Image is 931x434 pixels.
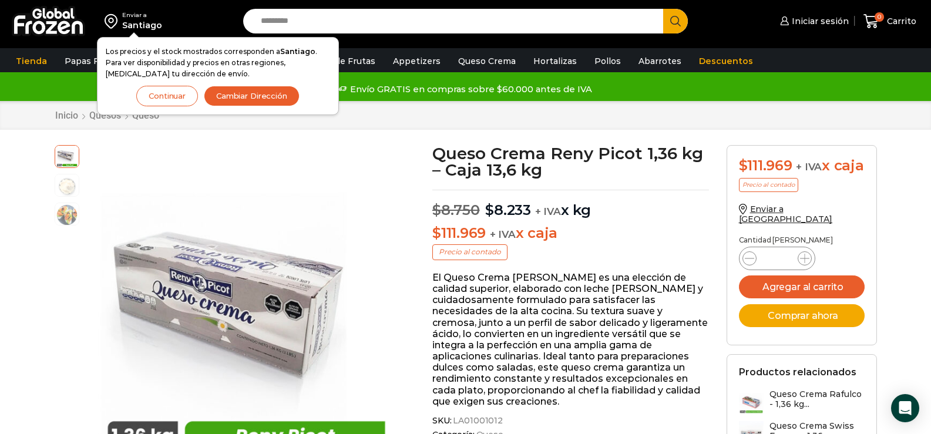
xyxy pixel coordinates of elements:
[105,11,122,31] img: address-field-icon.svg
[432,224,441,241] span: $
[387,50,446,72] a: Appetizers
[769,389,865,409] h3: Queso Crema Rafulco - 1,36 kg...
[59,50,124,72] a: Papas Fritas
[10,50,53,72] a: Tienda
[485,201,531,218] bdi: 8.233
[432,244,507,260] p: Precio al contado
[122,19,162,31] div: Santiago
[204,86,300,106] button: Cambiar Dirección
[106,46,330,80] p: Los precios y el stock mostrados corresponden a . Para ver disponibilidad y precios en otras regi...
[432,201,480,218] bdi: 8.750
[432,201,441,218] span: $
[302,50,381,72] a: Pulpa de Frutas
[766,250,788,267] input: Product quantity
[739,157,748,174] span: $
[432,225,709,242] p: x caja
[280,47,315,56] strong: Santiago
[884,15,916,27] span: Carrito
[451,416,503,426] span: LA01001012
[589,50,627,72] a: Pollos
[55,144,79,167] span: reny-picot
[875,12,884,22] span: 0
[132,110,160,121] a: Queso
[861,8,919,35] a: 0 Carrito
[739,204,833,224] a: Enviar a [GEOGRAPHIC_DATA]
[891,394,919,422] div: Open Intercom Messenger
[739,178,798,192] p: Precio al contado
[739,366,856,378] h2: Productos relacionados
[739,157,865,174] div: x caja
[432,416,709,426] span: SKU:
[796,161,822,173] span: + IVA
[89,110,122,121] a: Quesos
[739,389,865,415] a: Queso Crema Rafulco - 1,36 kg...
[55,110,160,121] nav: Breadcrumb
[739,304,865,327] button: Comprar ahora
[432,190,709,219] p: x kg
[663,9,688,33] button: Search button
[535,206,561,217] span: + IVA
[452,50,522,72] a: Queso Crema
[485,201,494,218] span: $
[739,275,865,298] button: Agregar al carrito
[432,224,486,241] bdi: 111.969
[136,86,198,106] button: Continuar
[693,50,759,72] a: Descuentos
[739,236,865,244] p: Cantidad [PERSON_NAME]
[55,174,79,198] span: queso crema 2
[55,203,79,227] span: salmon-ahumado-2
[527,50,583,72] a: Hortalizas
[55,110,79,121] a: Inicio
[122,11,162,19] div: Enviar a
[739,157,792,174] bdi: 111.969
[789,15,849,27] span: Iniciar sesión
[490,228,516,240] span: + IVA
[432,145,709,178] h1: Queso Crema Reny Picot 1,36 kg – Caja 13,6 kg
[633,50,687,72] a: Abarrotes
[432,272,709,407] p: El Queso Crema [PERSON_NAME] es una elección de calidad superior, elaborado con leche [PERSON_NAM...
[777,9,849,33] a: Iniciar sesión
